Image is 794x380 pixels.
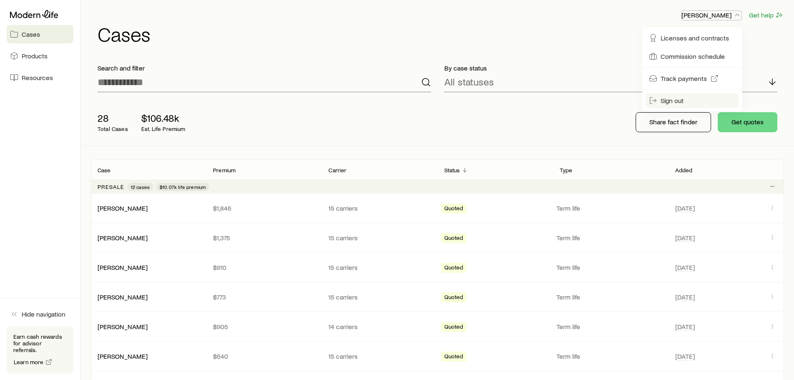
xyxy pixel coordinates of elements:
[646,30,739,45] a: Licenses and contracts
[636,112,711,132] button: Share fact finder
[7,327,73,373] div: Earn cash rewards for advisor referrals.Learn more
[213,234,315,242] p: $1,375
[98,352,148,360] a: [PERSON_NAME]
[681,10,742,20] button: [PERSON_NAME]
[98,167,111,174] p: Case
[328,204,431,212] p: 15 carriers
[661,52,725,60] span: Commission schedule
[98,322,148,330] a: [PERSON_NAME]
[556,263,665,272] p: Term life
[98,204,148,213] div: [PERSON_NAME]
[675,293,695,301] span: [DATE]
[213,263,315,272] p: $910
[328,263,431,272] p: 15 carriers
[131,184,150,190] span: 12 cases
[328,234,431,242] p: 15 carriers
[213,322,315,331] p: $905
[7,25,73,43] a: Cases
[98,64,431,72] p: Search and filter
[718,112,777,132] button: Get quotes
[328,322,431,331] p: 14 carriers
[556,293,665,301] p: Term life
[7,305,73,323] button: Hide navigation
[675,204,695,212] span: [DATE]
[444,64,778,72] p: By case status
[675,322,695,331] span: [DATE]
[646,93,739,108] button: Sign out
[98,184,124,190] p: Presale
[213,352,315,360] p: $640
[556,204,665,212] p: Term life
[22,310,65,318] span: Hide navigation
[675,352,695,360] span: [DATE]
[98,204,148,212] a: [PERSON_NAME]
[22,52,48,60] span: Products
[444,294,463,302] span: Quoted
[556,234,665,242] p: Term life
[13,333,67,353] p: Earn cash rewards for advisor referrals.
[98,234,148,242] a: [PERSON_NAME]
[160,184,206,190] span: $10.07k life premium
[646,49,739,64] a: Commission schedule
[213,293,315,301] p: $773
[661,74,707,83] span: Track payments
[560,167,573,174] p: Type
[22,30,40,38] span: Cases
[675,234,695,242] span: [DATE]
[328,352,431,360] p: 15 carriers
[98,293,148,302] div: [PERSON_NAME]
[98,234,148,242] div: [PERSON_NAME]
[675,263,695,272] span: [DATE]
[98,263,148,271] a: [PERSON_NAME]
[749,10,784,20] button: Get help
[213,204,315,212] p: $1,846
[444,264,463,273] span: Quoted
[14,359,44,365] span: Learn more
[22,73,53,82] span: Resources
[7,47,73,65] a: Products
[444,76,494,88] p: All statuses
[213,167,235,174] p: Premium
[7,68,73,87] a: Resources
[98,293,148,301] a: [PERSON_NAME]
[675,167,693,174] p: Added
[328,293,431,301] p: 15 carriers
[649,118,697,126] p: Share fact finder
[444,323,463,332] span: Quoted
[444,205,463,214] span: Quoted
[444,167,460,174] p: Status
[646,71,739,86] a: Track payments
[98,126,128,132] p: Total Cases
[661,96,684,105] span: Sign out
[681,11,741,19] p: [PERSON_NAME]
[98,112,128,124] p: 28
[98,322,148,331] div: [PERSON_NAME]
[98,24,784,44] h1: Cases
[661,34,729,42] span: Licenses and contracts
[556,352,665,360] p: Term life
[98,263,148,272] div: [PERSON_NAME]
[328,167,346,174] p: Carrier
[141,126,185,132] p: Est. Life Premium
[444,353,463,362] span: Quoted
[556,322,665,331] p: Term life
[141,112,185,124] p: $106.48k
[444,234,463,243] span: Quoted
